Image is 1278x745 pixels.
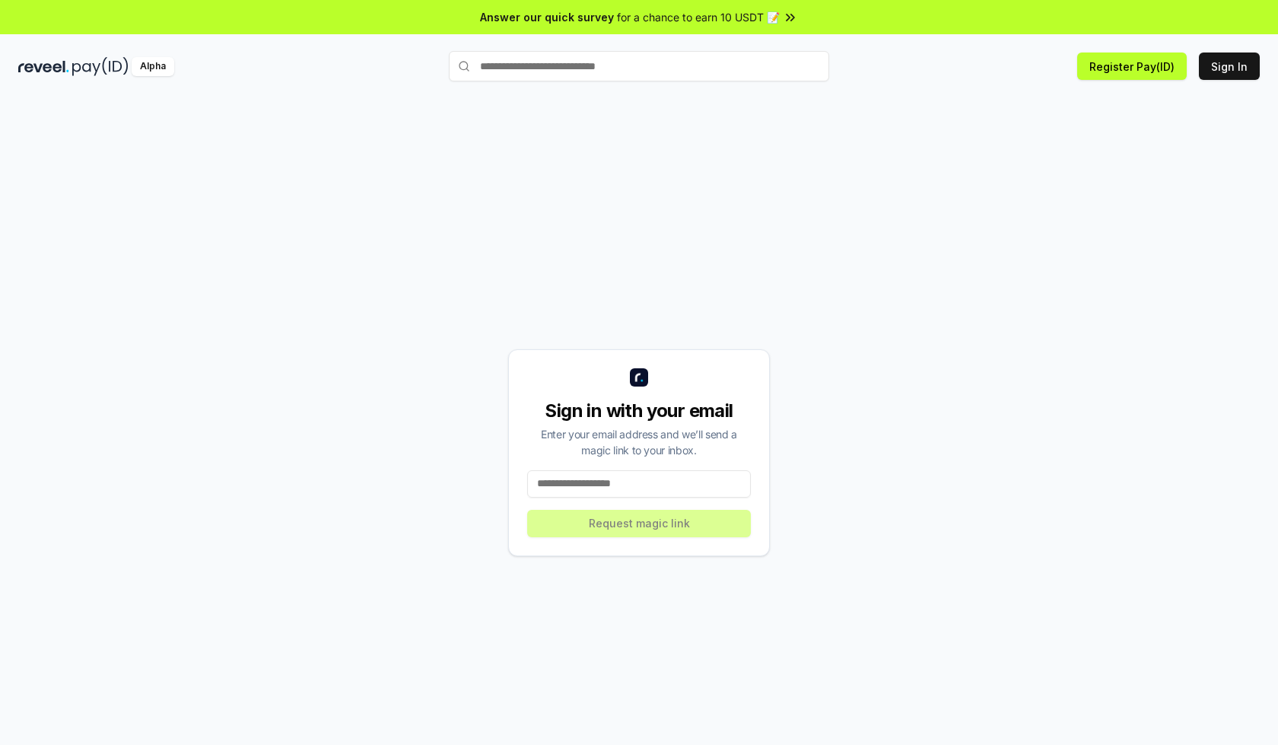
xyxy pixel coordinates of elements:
span: for a chance to earn 10 USDT 📝 [617,9,780,25]
div: Alpha [132,57,174,76]
div: Enter your email address and we’ll send a magic link to your inbox. [527,426,751,458]
img: logo_small [630,368,648,387]
button: Sign In [1199,53,1260,80]
span: Answer our quick survey [480,9,614,25]
img: pay_id [72,57,129,76]
img: reveel_dark [18,57,69,76]
button: Register Pay(ID) [1077,53,1187,80]
div: Sign in with your email [527,399,751,423]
